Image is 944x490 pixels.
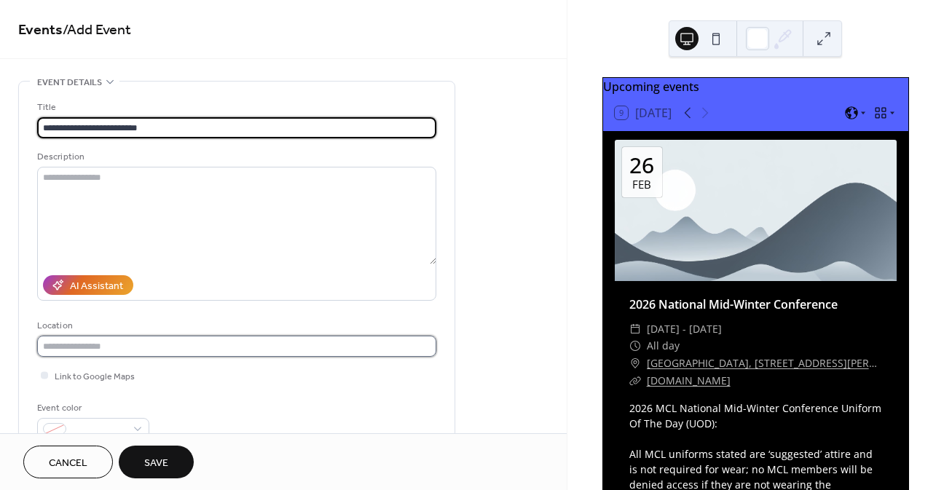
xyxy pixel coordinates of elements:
[632,179,651,190] div: Feb
[629,355,641,372] div: ​
[23,446,113,478] button: Cancel
[37,75,102,90] span: Event details
[629,320,641,338] div: ​
[119,446,194,478] button: Save
[70,279,123,294] div: AI Assistant
[37,100,433,115] div: Title
[647,320,722,338] span: [DATE] - [DATE]
[629,154,654,176] div: 26
[629,337,641,355] div: ​
[647,355,882,372] a: [GEOGRAPHIC_DATA], [STREET_ADDRESS][PERSON_NAME]
[629,296,838,312] a: 2026 National Mid-Winter Conference
[49,456,87,471] span: Cancel
[55,369,135,384] span: Link to Google Maps
[647,337,680,355] span: All day
[37,400,146,416] div: Event color
[63,16,131,44] span: / Add Event
[37,149,433,165] div: Description
[603,78,908,95] div: Upcoming events
[629,372,641,390] div: ​
[37,318,433,333] div: Location
[18,16,63,44] a: Events
[144,456,168,471] span: Save
[43,275,133,295] button: AI Assistant
[647,374,731,387] a: [DOMAIN_NAME]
